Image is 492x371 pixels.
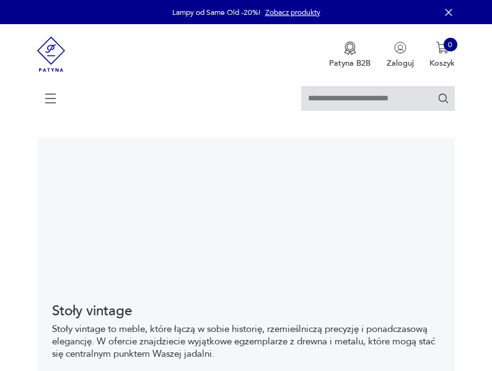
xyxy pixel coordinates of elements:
div: 0 [444,38,457,51]
img: Ikona medalu [344,41,356,55]
p: Koszyk [429,58,455,69]
a: Ikona medaluPatyna B2B [329,41,371,69]
button: 0Koszyk [429,41,455,69]
a: Zobacz produkty [265,7,320,17]
p: Patyna B2B [329,58,371,69]
img: Ikona koszyka [436,41,449,54]
p: Zaloguj [387,58,414,69]
button: Patyna B2B [329,41,371,69]
button: Zaloguj [387,41,414,69]
img: Ikonka użytkownika [394,41,406,54]
h1: Stoły vintage [52,303,441,318]
p: Lampy od Same Old -20%! [172,7,260,17]
button: Szukaj [437,92,449,104]
img: Patyna - sklep z meblami i dekoracjami vintage [37,24,66,84]
p: Stoły vintage to meble, które łączą w sobie historię, rzemieślniczą precyzję i ponadczasową elega... [52,323,441,360]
